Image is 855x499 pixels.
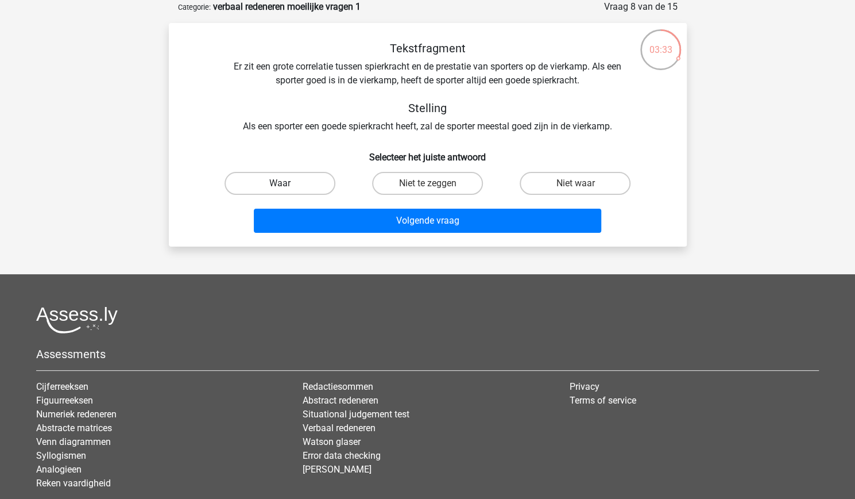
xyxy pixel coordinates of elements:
a: Figuurreeksen [36,395,93,406]
label: Niet waar [520,172,630,195]
a: Abstracte matrices [36,423,112,433]
strong: verbaal redeneren moeilijke vragen 1 [213,1,361,12]
small: Categorie: [178,3,211,11]
a: Abstract redeneren [303,395,378,406]
h5: Tekstfragment [224,41,632,55]
button: Volgende vraag [254,209,601,233]
h5: Stelling [224,101,632,115]
div: Er zit een grote correlatie tussen spierkracht en de prestatie van sporters op de vierkamp. Als e... [187,41,668,133]
h6: Selecteer het juiste antwoord [187,143,668,163]
label: Niet te zeggen [372,172,483,195]
a: Error data checking [303,450,381,461]
a: Privacy [570,381,599,392]
img: Assessly logo [36,306,118,333]
a: Cijferreeksen [36,381,88,392]
a: Situational judgement test [303,409,409,420]
a: Analogieen [36,464,82,475]
a: Redactiesommen [303,381,373,392]
h5: Assessments [36,347,819,361]
a: Reken vaardigheid [36,478,111,489]
a: Watson glaser [303,436,361,447]
a: Numeriek redeneren [36,409,117,420]
a: Syllogismen [36,450,86,461]
a: Verbaal redeneren [303,423,376,433]
a: Terms of service [570,395,636,406]
div: 03:33 [639,28,682,57]
a: Venn diagrammen [36,436,111,447]
label: Waar [225,172,335,195]
a: [PERSON_NAME] [303,464,372,475]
